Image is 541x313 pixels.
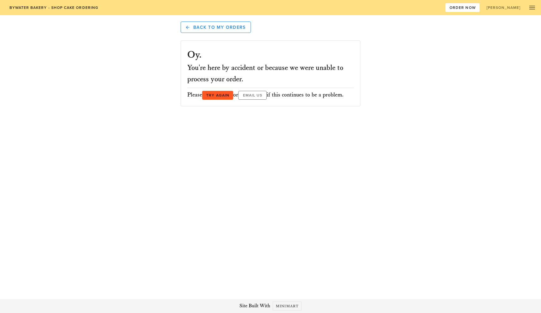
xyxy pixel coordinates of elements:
[273,302,302,310] a: Minimart
[445,3,480,12] a: Order Now
[243,93,263,97] span: email us
[187,62,354,85] h2: You're here by accident or because we were unable to process your order.
[181,22,251,33] a: Back to My Orders
[206,93,229,97] span: try again
[187,91,354,100] h3: Please or if this continues to be a problem.
[202,91,233,100] a: try again
[239,302,270,310] span: Site Built With
[449,5,476,10] span: Order Now
[276,304,299,309] span: Minimart
[5,3,102,12] a: Bywater Bakery - Shop Cake Ordering
[186,24,246,30] span: Back to My Orders
[482,3,525,12] a: [PERSON_NAME]
[9,5,98,10] span: Bywater Bakery - Shop Cake Ordering
[238,91,267,100] a: email us
[486,5,521,10] span: [PERSON_NAME]
[187,47,354,62] h1: Oy.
